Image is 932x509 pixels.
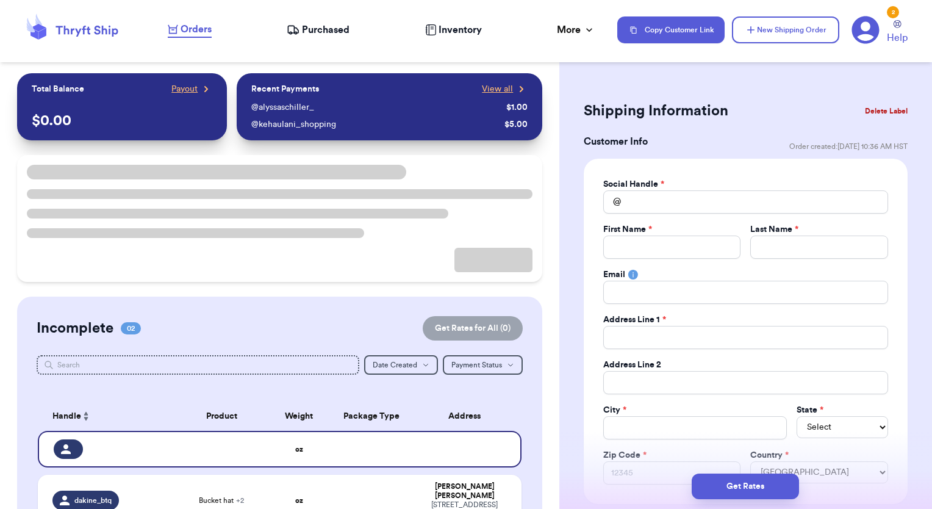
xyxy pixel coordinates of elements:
[789,142,908,151] span: Order created: [DATE] 10:36 AM HST
[603,223,652,236] label: First Name
[603,404,626,416] label: City
[887,20,908,45] a: Help
[302,23,349,37] span: Purchased
[74,496,112,505] span: dakine_btq
[32,111,213,131] p: $ 0.00
[603,359,661,371] label: Address Line 2
[603,190,621,214] div: @
[295,446,303,453] strong: oz
[750,223,798,236] label: Last Name
[364,355,438,375] button: Date Created
[199,496,244,505] span: Bucket hat
[415,402,522,431] th: Address
[732,16,839,43] button: New Shipping Order
[270,402,328,431] th: Weight
[81,409,91,424] button: Sort ascending
[37,355,360,375] input: Search
[482,83,513,95] span: View all
[603,178,664,190] label: Social Handle
[443,355,523,375] button: Payment Status
[439,23,482,37] span: Inventory
[860,98,912,125] button: Delete Label
[236,497,244,504] span: + 2
[451,361,502,369] span: Payment Status
[750,449,789,461] label: Country
[168,22,212,38] a: Orders
[557,23,595,37] div: More
[423,316,523,341] button: Get Rates for All (0)
[121,322,141,334] span: 02
[506,101,528,114] div: $ 1.00
[617,16,725,43] button: Copy Customer Link
[251,101,501,114] div: @ alyssaschiller_
[32,83,84,95] p: Total Balance
[181,22,212,37] span: Orders
[295,497,303,504] strong: oz
[423,482,507,500] div: [PERSON_NAME] [PERSON_NAME]
[251,83,319,95] p: Recent Payments
[797,404,823,416] label: State
[171,83,212,95] a: Payout
[603,461,741,485] input: 12345
[692,474,799,499] button: Get Rates
[173,402,270,431] th: Product
[603,449,647,461] label: Zip Code
[504,118,528,131] div: $ 5.00
[603,269,625,281] label: Email
[603,314,666,326] label: Address Line 1
[482,83,528,95] a: View all
[851,16,880,44] a: 2
[52,410,81,423] span: Handle
[887,6,899,18] div: 2
[37,319,113,338] h2: Incomplete
[887,31,908,45] span: Help
[171,83,198,95] span: Payout
[584,134,648,149] h3: Customer Info
[251,118,500,131] div: @ kehaulani_shopping
[328,402,415,431] th: Package Type
[425,23,482,37] a: Inventory
[584,101,728,121] h2: Shipping Information
[373,361,417,369] span: Date Created
[287,23,349,37] a: Purchased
